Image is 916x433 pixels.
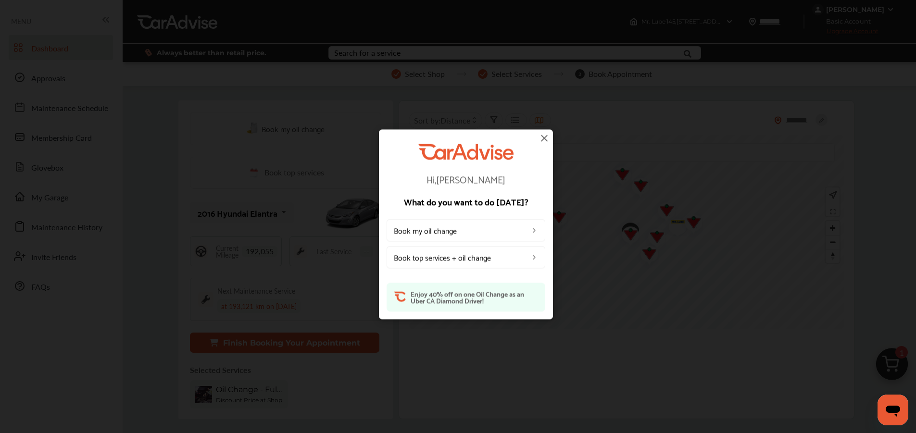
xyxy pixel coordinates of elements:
[418,144,514,160] img: CarAdvise Logo
[411,290,538,304] p: Enjoy 40% off on one Oil Change as an Uber CA Diamond Driver!
[530,226,538,234] img: left_arrow_icon.0f472efe.svg
[530,253,538,261] img: left_arrow_icon.0f472efe.svg
[387,246,545,268] a: Book top services + oil change
[387,219,545,241] a: Book my oil change
[394,290,406,302] img: ca-orange-short.08083ad2.svg
[387,174,545,184] p: Hi, [PERSON_NAME]
[387,197,545,206] p: What do you want to do [DATE]?
[539,132,550,144] img: close-icon.a004319c.svg
[878,395,908,425] iframe: Button to launch messaging window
